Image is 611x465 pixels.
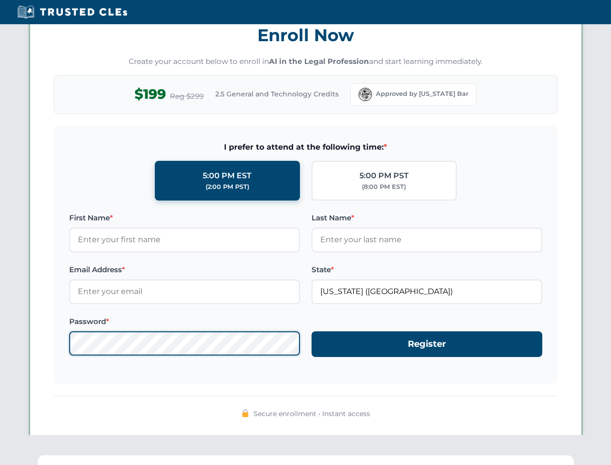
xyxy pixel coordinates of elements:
[253,408,370,419] span: Secure enrollment • Instant access
[241,409,249,417] img: 🔒
[215,89,339,99] span: 2.5 General and Technology Credits
[69,141,542,154] span: I prefer to attend at the following time:
[54,56,558,67] p: Create your account below to enroll in and start learning immediately.
[269,57,369,66] strong: AI in the Legal Profession
[312,264,542,276] label: State
[206,182,249,192] div: (2:00 PM PST)
[134,83,166,105] span: $199
[69,316,300,327] label: Password
[359,170,409,182] div: 5:00 PM PST
[312,212,542,224] label: Last Name
[362,182,406,192] div: (8:00 PM EST)
[54,20,558,50] h3: Enroll Now
[69,228,300,252] input: Enter your first name
[312,279,542,304] input: Florida (FL)
[312,331,542,357] button: Register
[15,5,130,19] img: Trusted CLEs
[69,264,300,276] label: Email Address
[170,91,204,102] span: Reg $299
[358,88,372,101] img: Florida Bar
[312,228,542,252] input: Enter your last name
[376,89,468,99] span: Approved by [US_STATE] Bar
[203,170,252,182] div: 5:00 PM EST
[69,212,300,224] label: First Name
[69,279,300,304] input: Enter your email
